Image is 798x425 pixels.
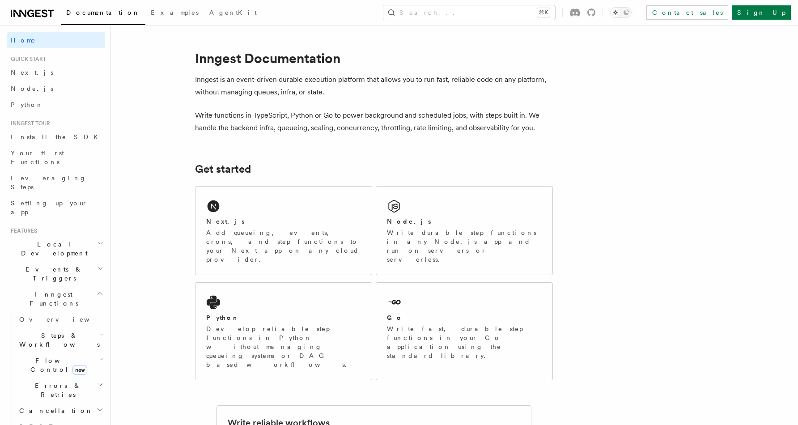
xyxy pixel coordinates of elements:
span: Overview [19,316,111,323]
span: Features [7,227,37,234]
span: AgentKit [209,9,257,16]
span: Documentation [66,9,140,16]
a: Next.js [7,64,105,81]
a: Contact sales [646,5,728,20]
a: Node.jsWrite durable step functions in any Node.js app and run on servers or serverless. [376,186,553,275]
span: Node.js [11,85,53,92]
span: Setting up your app [11,200,88,216]
button: Toggle dark mode [610,7,632,18]
p: Inngest is an event-driven durable execution platform that allows you to run fast, reliable code ... [195,73,553,98]
h2: Go [387,313,403,322]
a: Setting up your app [7,195,105,220]
a: Install the SDK [7,129,105,145]
span: Python [11,101,43,108]
span: Flow Control [16,356,98,374]
h2: Node.js [387,217,431,226]
span: Steps & Workflows [16,331,100,349]
span: Your first Functions [11,149,64,166]
button: Cancellation [16,403,105,419]
a: Overview [16,311,105,327]
h2: Python [206,313,239,322]
a: Node.js [7,81,105,97]
a: GoWrite fast, durable step functions in your Go application using the standard library. [376,282,553,380]
p: Write fast, durable step functions in your Go application using the standard library. [387,324,542,360]
button: Search...⌘K [383,5,555,20]
a: Leveraging Steps [7,170,105,195]
span: Events & Triggers [7,265,98,283]
span: Install the SDK [11,133,103,140]
span: Home [11,36,36,45]
span: Leveraging Steps [11,174,86,191]
kbd: ⌘K [537,8,550,17]
a: Next.jsAdd queueing, events, crons, and step functions to your Next app on any cloud provider. [195,186,372,275]
span: Cancellation [16,406,93,415]
a: Documentation [61,3,145,25]
span: Errors & Retries [16,381,97,399]
a: AgentKit [204,3,262,24]
span: new [72,365,87,375]
p: Write functions in TypeScript, Python or Go to power background and scheduled jobs, with steps bu... [195,109,553,134]
button: Flow Controlnew [16,353,105,378]
button: Inngest Functions [7,286,105,311]
p: Develop reliable step functions in Python without managing queueing systems or DAG based workflows. [206,324,361,369]
button: Local Development [7,236,105,261]
button: Steps & Workflows [16,327,105,353]
a: Home [7,32,105,48]
a: Sign Up [732,5,791,20]
span: Inngest tour [7,120,50,127]
a: Get started [195,163,251,175]
button: Errors & Retries [16,378,105,403]
span: Examples [151,9,199,16]
span: Local Development [7,240,98,258]
span: Quick start [7,55,46,63]
button: Events & Triggers [7,261,105,286]
a: Your first Functions [7,145,105,170]
a: Examples [145,3,204,24]
h1: Inngest Documentation [195,50,553,66]
p: Write durable step functions in any Node.js app and run on servers or serverless. [387,228,542,264]
a: PythonDevelop reliable step functions in Python without managing queueing systems or DAG based wo... [195,282,372,380]
h2: Next.js [206,217,245,226]
span: Next.js [11,69,53,76]
p: Add queueing, events, crons, and step functions to your Next app on any cloud provider. [206,228,361,264]
span: Inngest Functions [7,290,97,308]
a: Python [7,97,105,113]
